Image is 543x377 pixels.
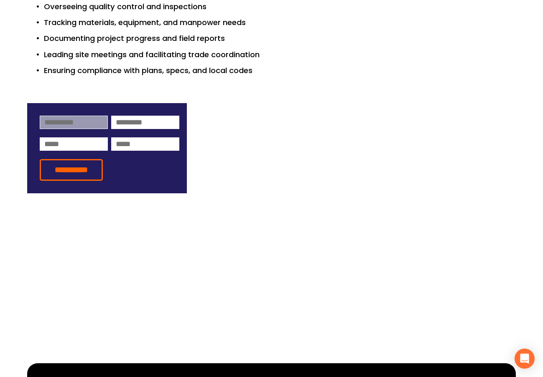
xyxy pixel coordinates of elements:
div: Open Intercom Messenger [515,349,535,369]
p: Documenting project progress and field reports [44,32,516,44]
p: Ensuring compliance with plans, specs, and local codes [44,64,516,76]
p: Leading site meetings and facilitating trade coordination [44,48,516,61]
p: Tracking materials, equipment, and manpower needs [44,16,516,28]
p: Overseeing quality control and inspections [44,0,516,13]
